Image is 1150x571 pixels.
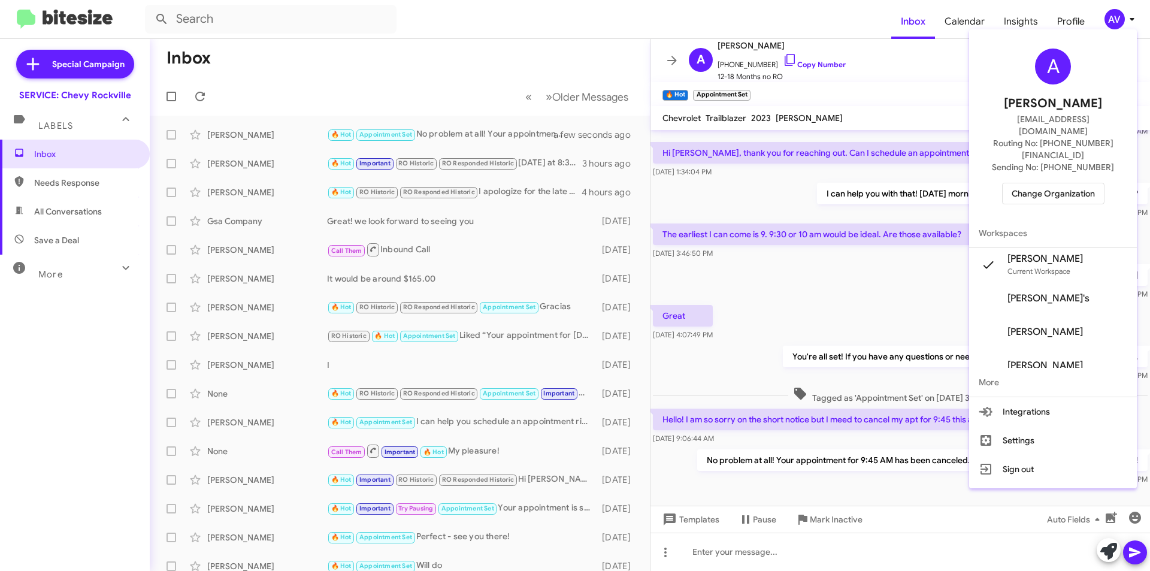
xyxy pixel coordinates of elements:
[1002,183,1104,204] button: Change Organization
[1004,94,1102,113] span: [PERSON_NAME]
[1007,267,1070,276] span: Current Workspace
[1035,49,1071,84] div: A
[1007,359,1083,371] span: [PERSON_NAME]
[1012,183,1095,204] span: Change Organization
[969,219,1137,247] span: Workspaces
[1007,326,1083,338] span: [PERSON_NAME]
[983,137,1122,161] span: Routing No: [PHONE_NUMBER][FINANCIAL_ID]
[969,455,1137,484] button: Sign out
[1007,292,1090,304] span: [PERSON_NAME]'s
[969,397,1137,426] button: Integrations
[969,426,1137,455] button: Settings
[1007,253,1083,265] span: [PERSON_NAME]
[983,113,1122,137] span: [EMAIL_ADDRESS][DOMAIN_NAME]
[969,368,1137,397] span: More
[992,161,1114,173] span: Sending No: [PHONE_NUMBER]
